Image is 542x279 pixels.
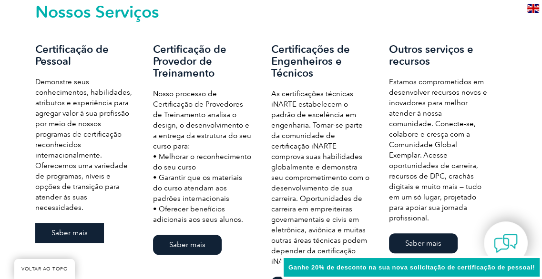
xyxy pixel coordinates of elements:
[288,264,535,271] font: Ganhe 20% de desconto na sua nova solicitação de certificação de pessoal!
[35,223,104,243] a: Saber mais
[35,2,159,22] font: Nossos Serviços
[153,152,251,171] font: • Melhorar o reconhecimento do seu curso
[494,231,518,255] img: contact-chat.png
[153,235,222,255] a: Saber mais
[153,43,226,80] font: Certificação de Provedor de Treinamento
[51,229,88,237] font: Saber mais
[21,266,68,272] font: VOLTAR AO TOPO
[405,239,441,248] font: Saber mais
[153,173,242,203] font: • Garantir que os materiais do curso atendam aos padrões internacionais
[14,259,75,279] a: VOLTAR AO TOPO
[153,90,251,150] font: Nosso processo de Certificação de Provedores de Treinamento analisa o design, o desenvolvimento e...
[389,43,473,68] font: Outros serviços e recursos
[389,78,487,222] font: Estamos comprometidos em desenvolver recursos novos e inovadores para melhor atender à nossa comu...
[35,161,128,212] font: Oferecemos uma variedade de programas, níveis e opções de transição para atender às suas necessid...
[527,4,539,13] img: en
[169,240,205,249] font: Saber mais
[35,78,132,159] font: Demonstre seus conhecimentos, habilidades, atributos e experiência para agregar valor à sua profi...
[153,205,243,224] font: • Oferecer benefícios adicionais aos seus alunos.
[271,90,369,266] font: As certificações técnicas iNARTE estabelecem o padrão de excelência em engenharia. Tornar-se part...
[389,233,458,253] a: Saber mais
[271,43,350,80] font: Certificações de Engenheiros e Técnicos
[35,43,109,68] font: Certificação de Pessoal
